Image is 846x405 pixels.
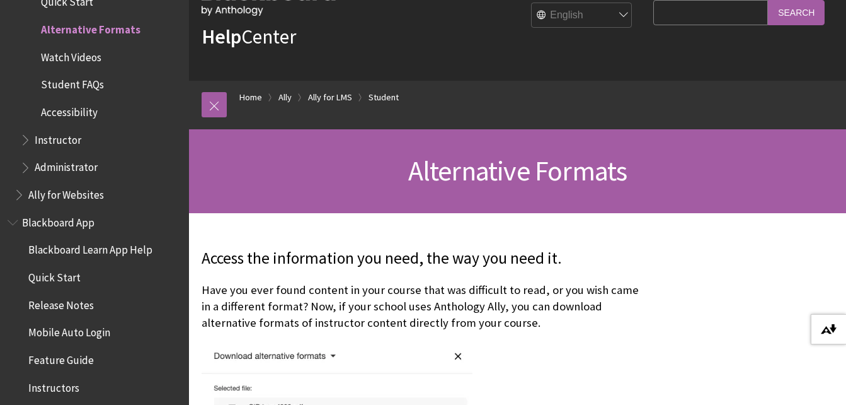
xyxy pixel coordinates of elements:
[35,157,98,174] span: Administrator
[408,153,627,188] span: Alternative Formats
[239,90,262,105] a: Home
[28,240,152,257] span: Blackboard Learn App Help
[532,3,632,28] select: Site Language Selector
[35,129,81,146] span: Instructor
[202,24,296,49] a: HelpCenter
[28,349,94,367] span: Feature Guide
[202,282,647,332] p: Have you ever found content in your course that was difficult to read, or you wish came in a diff...
[41,74,104,91] span: Student FAQs
[28,322,110,339] span: Mobile Auto Login
[22,212,94,229] span: Blackboard App
[41,19,140,36] span: Alternative Formats
[202,247,647,270] p: Access the information you need, the way you need it.
[41,102,98,119] span: Accessibility
[202,24,241,49] strong: Help
[28,267,81,284] span: Quick Start
[28,295,94,312] span: Release Notes
[278,90,292,105] a: Ally
[308,90,352,105] a: Ally for LMS
[369,90,399,105] a: Student
[28,184,104,201] span: Ally for Websites
[28,377,79,394] span: Instructors
[41,47,101,64] span: Watch Videos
